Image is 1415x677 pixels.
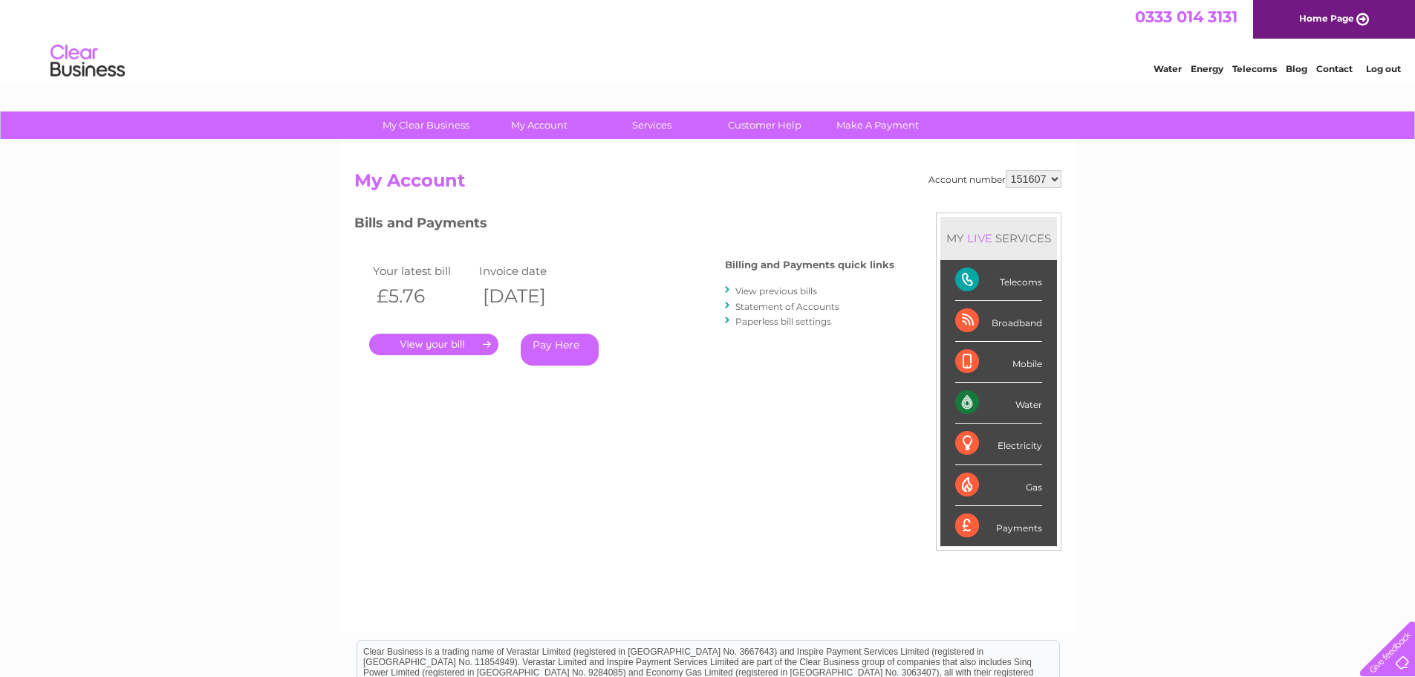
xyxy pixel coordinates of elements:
[591,111,713,139] a: Services
[478,111,600,139] a: My Account
[955,506,1042,546] div: Payments
[354,213,894,239] h3: Bills and Payments
[521,334,599,366] a: Pay Here
[955,424,1042,464] div: Electricity
[735,285,817,297] a: View previous bills
[735,301,839,312] a: Statement of Accounts
[955,342,1042,383] div: Mobile
[955,383,1042,424] div: Water
[816,111,939,139] a: Make A Payment
[354,170,1061,198] h2: My Account
[369,281,476,311] th: £5.76
[955,465,1042,506] div: Gas
[725,259,894,271] h4: Billing and Payments quick links
[1232,63,1277,74] a: Telecoms
[955,260,1042,301] div: Telecoms
[964,231,995,245] div: LIVE
[369,334,498,355] a: .
[703,111,826,139] a: Customer Help
[1135,7,1237,26] a: 0333 014 3131
[940,217,1057,259] div: MY SERVICES
[357,8,1059,72] div: Clear Business is a trading name of Verastar Limited (registered in [GEOGRAPHIC_DATA] No. 3667643...
[955,301,1042,342] div: Broadband
[475,261,582,281] td: Invoice date
[1286,63,1307,74] a: Blog
[475,281,582,311] th: [DATE]
[1154,63,1182,74] a: Water
[1316,63,1353,74] a: Contact
[928,170,1061,188] div: Account number
[365,111,487,139] a: My Clear Business
[369,261,476,281] td: Your latest bill
[735,316,831,327] a: Paperless bill settings
[1191,63,1223,74] a: Energy
[1366,63,1401,74] a: Log out
[50,39,126,84] img: logo.png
